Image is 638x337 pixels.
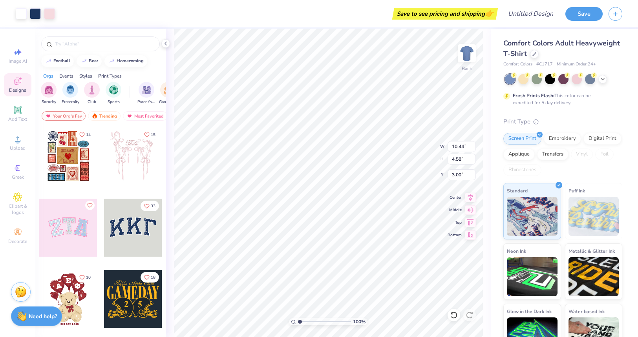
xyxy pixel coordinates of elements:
div: Print Type [503,117,622,126]
span: 100 % [353,318,366,325]
span: Add Text [8,116,27,122]
div: Save to see pricing and shipping [394,8,496,20]
span: Puff Ink [569,187,585,195]
button: Save [565,7,603,21]
span: Greek [12,174,24,180]
span: Top [448,220,462,225]
div: Back [462,65,472,72]
div: Embroidery [544,133,581,145]
span: Glow in the Dark Ink [507,307,552,315]
div: homecoming [117,59,144,63]
button: bear [77,55,102,67]
span: Sports [108,99,120,105]
span: Metallic & Glitter Ink [569,247,615,255]
span: Comfort Colors Adult Heavyweight T-Shirt [503,38,620,58]
span: Center [448,195,462,200]
div: filter for Sorority [41,82,57,105]
div: Applique [503,149,535,160]
span: Fraternity [62,99,79,105]
span: Sorority [42,99,56,105]
button: filter button [137,82,155,105]
button: homecoming [104,55,147,67]
strong: Need help? [29,313,57,320]
span: Designs [9,87,26,93]
img: Metallic & Glitter Ink [569,257,619,296]
div: Styles [79,72,92,80]
img: Game Day Image [164,85,173,94]
span: Club [88,99,96,105]
span: Standard [507,187,528,195]
div: Your Org's Fav [42,111,86,121]
span: 14 [86,133,91,137]
span: Comfort Colors [503,61,532,68]
button: filter button [84,82,100,105]
span: 15 [151,133,155,137]
div: filter for Sports [106,82,121,105]
span: Middle [448,207,462,213]
span: Upload [10,145,26,151]
img: Standard [507,197,558,236]
div: filter for Game Day [159,82,177,105]
input: Try "Alpha" [54,40,155,48]
div: Foil [595,149,614,160]
img: trend_line.gif [81,59,87,63]
img: most_fav.gif [45,113,51,119]
div: football [53,59,70,63]
div: bear [89,59,98,63]
span: Neon Ink [507,247,526,255]
span: 👉 [485,9,494,18]
span: 10 [86,275,91,279]
div: Orgs [43,72,53,80]
div: filter for Parent's Weekend [137,82,155,105]
div: Transfers [537,149,569,160]
img: trending.gif [91,113,98,119]
button: filter button [62,82,79,105]
span: Decorate [8,238,27,245]
button: Like [76,129,94,140]
img: Club Image [88,85,96,94]
span: Clipart & logos [4,203,31,216]
span: Parent's Weekend [137,99,155,105]
img: trend_line.gif [109,59,115,63]
span: Minimum Order: 24 + [557,61,596,68]
button: Like [141,272,159,283]
span: # C1717 [536,61,553,68]
span: 18 [151,275,155,279]
img: Sports Image [109,85,118,94]
img: Parent's Weekend Image [142,85,151,94]
button: Like [141,129,159,140]
div: This color can be expedited for 5 day delivery. [513,92,609,106]
div: Print Types [98,72,122,80]
div: filter for Fraternity [62,82,79,105]
img: Fraternity Image [66,85,75,94]
div: Digital Print [583,133,622,145]
div: Trending [88,111,121,121]
img: Sorority Image [44,85,53,94]
button: Like [141,201,159,211]
span: 33 [151,204,155,208]
span: Image AI [9,58,27,64]
div: filter for Club [84,82,100,105]
button: filter button [41,82,57,105]
img: Puff Ink [569,197,619,236]
div: Events [59,72,73,80]
div: Screen Print [503,133,541,145]
button: Like [85,201,95,210]
button: football [41,55,74,67]
input: Untitled Design [502,6,559,22]
img: Back [459,45,475,61]
span: Bottom [448,232,462,238]
div: Vinyl [571,149,593,160]
div: Most Favorited [123,111,167,121]
div: Rhinestones [503,164,541,176]
strong: Fresh Prints Flash: [513,92,554,99]
button: Like [76,272,94,283]
img: most_fav.gif [126,113,133,119]
img: Neon Ink [507,257,558,296]
span: Water based Ink [569,307,605,315]
img: trend_line.gif [46,59,52,63]
span: Game Day [159,99,177,105]
button: filter button [159,82,177,105]
button: filter button [106,82,121,105]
